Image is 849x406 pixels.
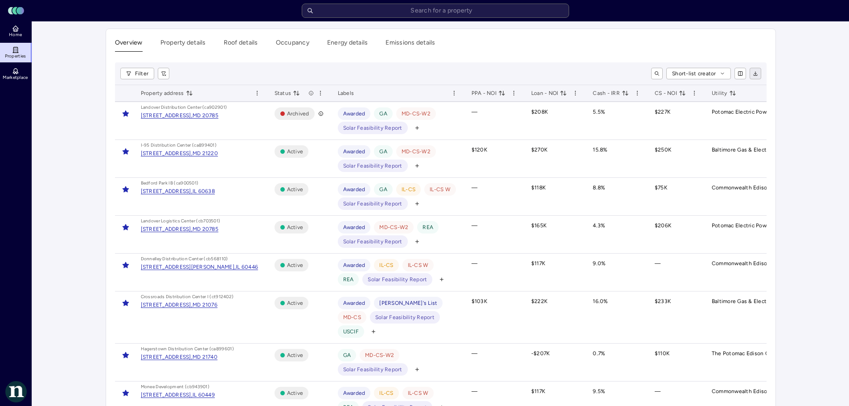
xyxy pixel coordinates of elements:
[119,258,133,272] button: Toggle favorite
[362,273,432,286] button: Solar Feasibility Report
[141,142,197,149] div: I-95 Distribution Center (c
[379,261,393,270] span: IL-CS
[648,291,705,344] td: $233K
[648,178,705,216] td: $75K
[586,178,648,216] td: 8.8%
[193,151,218,156] div: MD 21220
[343,389,365,398] span: Awarded
[734,68,746,79] button: show/hide columns
[201,217,220,225] div: b703501)
[141,255,209,262] div: Donnelley Distribution Center (c
[115,38,143,52] button: Overview
[343,161,402,170] span: Solar Feasibility Report
[386,38,435,52] button: Emissions details
[193,354,217,360] div: MD 21740
[197,142,217,149] div: a899401)
[524,140,586,178] td: $270K
[622,90,629,97] button: toggle sorting
[524,178,586,216] td: $118K
[666,68,731,79] button: Short-list creator
[141,264,258,270] a: [STREET_ADDRESS][PERSON_NAME],IL 60446
[408,389,429,398] span: IL-CS W
[396,107,436,120] button: MD-CS-W2
[141,113,218,118] a: [STREET_ADDRESS],MD 20785
[236,264,258,270] div: IL 60446
[464,344,524,381] td: —
[120,68,155,79] button: Filter
[343,351,351,360] span: GA
[464,178,524,216] td: —
[141,189,215,194] a: [STREET_ADDRESS],IL 60638
[648,140,705,178] td: $250K
[193,113,218,118] div: MD 20785
[338,197,408,210] button: Solar Feasibility Report
[343,123,402,132] span: Solar Feasibility Report
[5,53,26,59] span: Properties
[141,302,193,308] div: [STREET_ADDRESS],
[338,349,357,361] button: GA
[141,89,193,98] span: Property address
[396,183,421,196] button: IL-CS
[379,185,387,194] span: GA
[141,104,207,111] div: Landover Distribution Center (c
[224,38,258,52] button: Roof details
[705,140,800,178] td: Baltimore Gas & Electric Co
[287,299,304,308] span: Active
[119,182,133,197] button: Toggle favorite
[302,4,569,18] input: Search for a property
[396,145,436,158] button: MD-CS-W2
[287,109,309,118] span: Archived
[119,107,133,121] button: Toggle favorite
[374,387,398,399] button: IL-CS
[705,291,800,344] td: Baltimore Gas & Electric Co
[586,291,648,344] td: 16.0%
[3,75,28,80] span: Marketplace
[648,102,705,140] td: $227K
[343,109,365,118] span: Awarded
[327,38,368,52] button: Energy details
[368,275,427,284] span: Solar Feasibility Report
[422,223,433,232] span: REA
[338,311,366,324] button: MD-CS
[524,254,586,291] td: $117K
[343,237,402,246] span: Solar Feasibility Report
[119,220,133,234] button: Toggle favorite
[705,216,800,254] td: Potomac Electric Power Co
[189,383,209,390] div: b943901)
[141,264,236,270] div: [STREET_ADDRESS][PERSON_NAME],
[208,255,228,262] div: b568110)
[178,180,198,187] div: a900501)
[287,389,304,398] span: Active
[343,327,359,336] span: USCIF
[141,302,217,308] a: [STREET_ADDRESS],MD 21076
[141,354,217,360] a: [STREET_ADDRESS],MD 21740
[287,223,304,232] span: Active
[287,261,304,270] span: Active
[729,90,736,97] button: toggle sorting
[276,38,309,52] button: Occupancy
[402,387,434,399] button: IL-CS W
[338,160,408,172] button: Solar Feasibility Report
[9,32,22,37] span: Home
[472,89,505,98] span: PPA - NOI
[287,351,304,360] span: Active
[586,216,648,254] td: 4.3%
[338,273,359,286] button: REA
[119,386,133,400] button: Toggle favorite
[586,102,648,140] td: 5.5%
[655,89,686,98] span: CS - NOI
[524,344,586,381] td: -$207K
[424,183,456,196] button: IL-CS W
[338,107,371,120] button: Awarded
[343,147,365,156] span: Awarded
[430,185,451,194] span: IL-CS W
[214,293,234,300] div: t912402)
[338,145,371,158] button: Awarded
[705,344,800,381] td: The Potomac Edison Co
[531,89,567,98] span: Loan - NOI
[408,261,429,270] span: IL-CS W
[141,354,193,360] div: [STREET_ADDRESS],
[464,254,524,291] td: —
[343,199,402,208] span: Solar Feasibility Report
[705,254,800,291] td: Commonwealth Edison Co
